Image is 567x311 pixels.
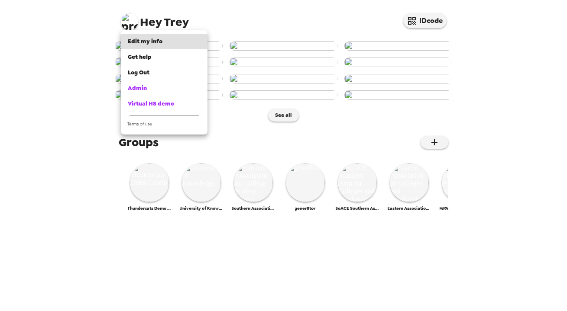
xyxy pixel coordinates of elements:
span: Virtual HS demo [128,100,174,107]
span: Get help [128,53,152,61]
a: Terms of use [121,119,207,131]
span: Log Out [128,69,149,76]
span: Edit my info [128,38,162,45]
span: Admin [128,84,147,92]
span: Terms of use [127,121,152,127]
